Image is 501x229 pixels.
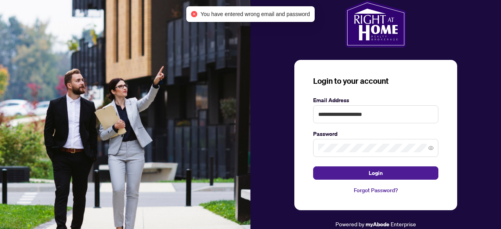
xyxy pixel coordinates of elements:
span: You have entered wrong email and password [200,10,310,18]
button: Login [313,166,438,180]
span: Login [369,167,383,179]
a: myAbode [366,220,389,229]
img: ma-logo [345,0,406,47]
span: eye [428,145,434,151]
span: close-circle [191,11,197,17]
span: Enterprise [391,220,416,227]
a: Forgot Password? [313,186,438,195]
label: Password [313,130,438,138]
span: Powered by [335,220,364,227]
h3: Login to your account [313,76,438,87]
label: Email Address [313,96,438,105]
